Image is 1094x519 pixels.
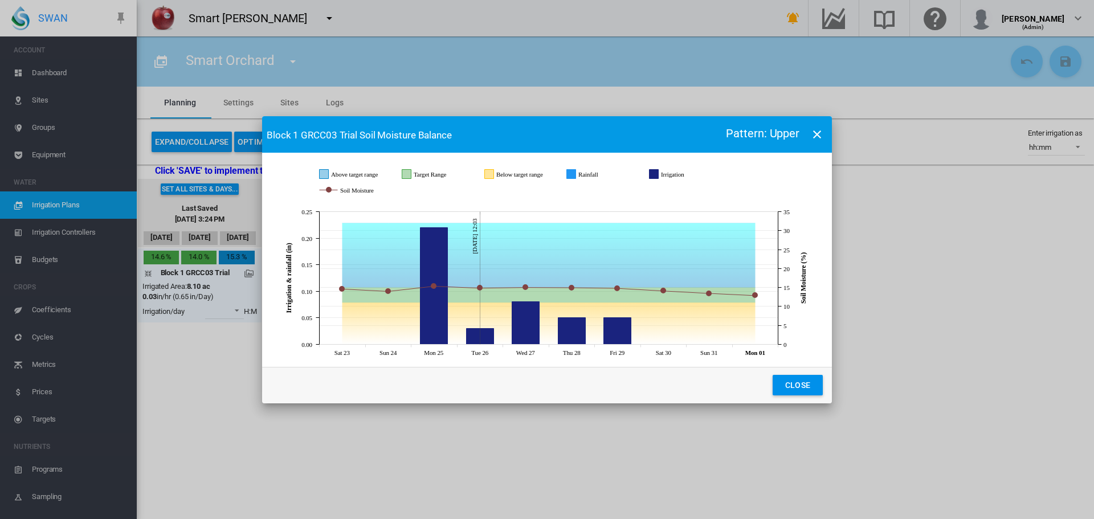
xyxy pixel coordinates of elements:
[467,329,494,345] g: Irrigation Aug 26, 2025 0.03
[558,318,586,345] g: Irrigation Aug 28, 2025 0.05
[421,228,448,345] g: Irrigation Aug 25, 2025 0.22
[745,349,765,356] tspan: Mon 01
[320,169,390,179] g: Above target range
[799,252,807,304] tspan: Soil Moisture (%)
[301,314,312,321] tspan: 0.05
[267,129,452,141] span: Block 1 GRCC03 Trial Soil Moisture Balance
[512,302,540,345] g: Irrigation Aug 27, 2025 0.08
[783,284,790,291] tspan: 15
[656,349,672,356] tspan: Sat 30
[301,341,312,348] tspan: 0.00
[340,287,344,291] circle: Soil Moisture Aug 23, 2025 14.5873
[783,247,790,254] tspan: 25
[753,293,757,297] circle: Soil Moisture Sep 01, 2025 12.862625711825936
[650,169,720,179] g: Irrigation
[431,284,436,288] circle: Soil Moisture Aug 25, 2025 15.3289
[569,285,574,290] circle: Soil Moisture Aug 28, 2025 14.9336
[301,209,312,215] tspan: 0.25
[783,322,787,329] tspan: 5
[707,291,711,296] circle: Soil Moisture Aug 31, 2025 13.438967068499897
[610,349,625,356] tspan: Fri 29
[783,209,790,215] tspan: 35
[783,341,787,348] tspan: 0
[301,261,312,268] tspan: 0.15
[262,116,832,403] md-dialog: JavaScript chart ...
[773,375,823,395] button: Close
[726,126,799,140] span: Pattern: Upper
[320,185,399,195] g: Soil Moisture
[402,169,473,179] g: Target Range
[471,218,478,254] tspan: [DATE] 12:03
[783,227,790,234] tspan: 30
[810,128,824,141] md-icon: icon-close
[783,265,790,272] tspan: 20
[563,349,581,356] tspan: Thu 28
[783,303,790,310] tspan: 10
[523,285,528,289] circle: Soil Moisture Aug 27, 2025 15.0017
[567,169,638,179] g: Rainfall
[700,349,717,356] tspan: Sun 31
[477,285,482,290] circle: Soil Moisture Aug 26, 2025 14.8238
[379,349,397,356] tspan: Sun 24
[471,349,488,356] tspan: Tue 26
[806,123,828,146] button: icon-close
[285,243,293,313] tspan: Irrigation & rainfall (in)
[485,169,556,179] g: Below target range
[386,289,390,293] circle: Soil Moisture Aug 24, 2025 13.9639
[424,349,444,356] tspan: Mon 25
[301,235,312,242] tspan: 0.20
[615,286,619,291] circle: Soil Moisture Aug 29, 2025 14.770599453620246
[334,349,350,356] tspan: Sat 23
[661,288,666,293] circle: Soil Moisture Aug 30, 2025 14.074546937208869
[516,349,536,356] tspan: Wed 27
[301,288,312,295] tspan: 0.10
[604,318,631,345] g: Irrigation Aug 29, 2025 0.05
